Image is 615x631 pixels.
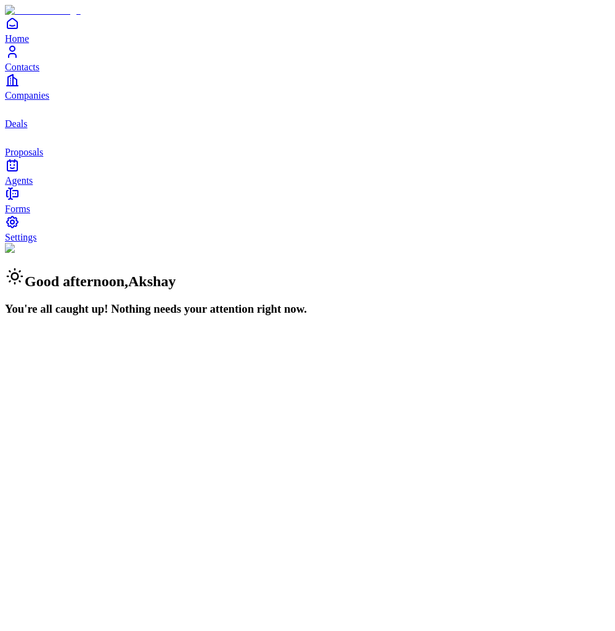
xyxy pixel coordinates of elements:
a: Forms [5,186,610,214]
span: Deals [5,118,27,129]
span: Agents [5,175,33,186]
a: Agents [5,158,610,186]
span: Settings [5,232,37,242]
a: Companies [5,73,610,101]
h3: You're all caught up! Nothing needs your attention right now. [5,302,610,316]
span: Contacts [5,62,39,72]
a: deals [5,101,610,129]
img: Background [5,243,63,254]
a: proposals [5,130,610,157]
span: Home [5,33,29,44]
span: Forms [5,204,30,214]
a: Home [5,16,610,44]
span: Companies [5,90,49,101]
span: Proposals [5,147,43,157]
a: Settings [5,215,610,242]
a: Contacts [5,44,610,72]
h2: Good afternoon , Akshay [5,266,610,290]
img: Item Brain Logo [5,5,81,16]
